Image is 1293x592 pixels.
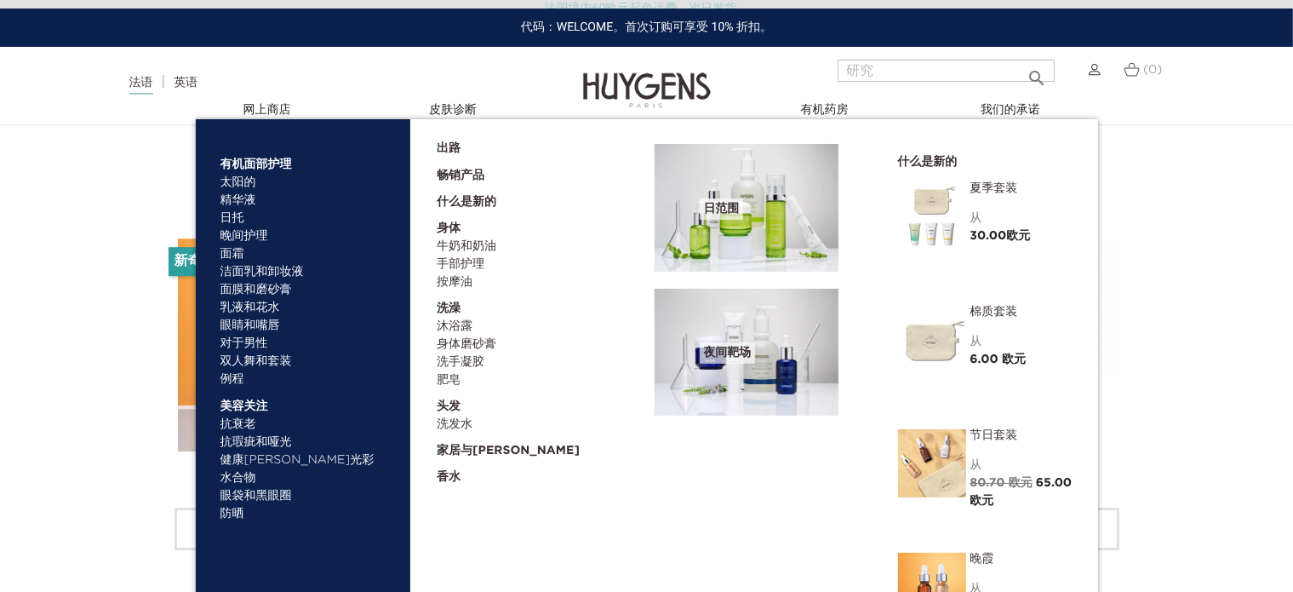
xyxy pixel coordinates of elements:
[521,20,772,34] font: 代码：WELCOME。首次订购可享受 10% 折扣。
[981,104,1040,116] font: 我们的承诺
[220,337,268,349] font: 对于男性
[220,227,383,245] a: 晚间护理
[220,355,292,367] font: 双人舞和套装
[437,320,472,332] font: 沐浴露
[220,230,268,242] font: 晚间护理
[437,336,643,353] a: 身体磨砂膏
[220,371,398,388] a: 例程
[437,389,643,416] a: 头发
[437,318,643,336] a: 沐浴露
[583,45,711,111] img: 惠更斯
[970,182,1018,194] font: 夏季套装
[437,185,643,211] a: 什么是新的
[437,338,496,350] font: 身体磨砂膏
[437,222,461,234] font: 身体
[220,192,398,210] a: 精华液
[1022,55,1053,78] button: 
[437,240,496,252] font: 牛奶和奶油
[437,374,461,386] font: 肥皂
[220,451,398,469] a: 健康[PERSON_NAME]光彩
[970,477,1033,489] font: 80.70 欧元
[437,471,461,483] font: 香水
[174,508,392,550] a: 发现
[437,276,472,288] font: 按摩油
[970,353,1027,365] font: 6.00 欧元
[220,194,256,206] font: 精华液
[162,76,166,89] font: |
[174,255,202,268] font: 新奇
[1143,64,1162,76] font: (0)
[220,469,398,487] a: 水合物
[437,158,627,185] a: 畅销产品
[220,335,398,353] a: 对于男性
[898,429,966,497] img: 节日套装
[970,336,982,348] font: 从
[220,174,398,192] a: 太阳的
[898,182,966,250] img: 夏季套装
[220,212,244,224] font: 日托
[129,77,153,89] font: 法语
[220,176,256,188] font: 太阳的
[970,182,1073,194] a: 夏季套装
[129,77,153,95] a: 法语
[437,418,472,430] font: 洗发水
[437,273,643,291] a: 按摩油
[437,196,496,208] font: 什么是新的
[368,101,538,119] a: 皮肤诊断
[220,487,398,505] a: 眼袋和黑眼圈
[970,477,1073,507] font: 65.00 欧元
[220,505,398,523] a: 防晒
[220,210,398,227] a: 日托
[1027,68,1048,89] font: 
[437,291,643,318] a: 洗澡
[220,266,304,278] font: 洁面乳和卸妆液
[220,284,292,296] font: 面膜和磨砂膏
[970,230,1031,242] font: 30.00欧元
[970,553,994,565] font: 晚霞
[925,101,1096,119] a: 我们的承诺
[220,454,375,466] font: 健康[PERSON_NAME]光彩
[220,508,244,520] font: 防晒
[178,239,391,451] img: 日落辉光——容光焕发的肤色
[220,248,244,260] font: 面霜
[970,212,982,224] font: 从
[220,436,292,448] font: 抗瑕疵和哑光
[437,353,643,371] a: 洗手凝胶
[437,131,627,158] a: 出路
[970,429,1018,441] font: 节日套装
[970,429,1073,441] a: 节日套装
[220,147,398,174] a: 有机面部护理
[243,104,291,116] font: 网上商店
[220,416,398,434] a: 抗衰老
[545,2,749,15] font: 法国境内60欧元起免运费。次日发货。
[220,158,292,170] font: 有机面部护理
[655,144,872,272] a: 日范围
[970,306,1018,318] font: 棉质套装
[220,418,256,430] font: 抗衰老
[220,490,292,502] font: 眼袋和黑眼圈
[220,299,398,317] a: 乳液和花水
[437,302,461,314] font: 洗澡
[898,306,966,374] img: 棉质套装
[220,388,398,416] a: 美容关注
[740,101,910,119] a: 有机药房
[437,211,643,238] a: 身体
[655,144,838,272] img: routine_jour_banner.jpg
[437,238,643,256] a: 牛奶和奶油
[220,245,398,263] a: 面霜
[220,373,244,385] font: 例程
[220,281,398,299] a: 面膜和磨砂膏
[655,289,872,417] a: 夜间靶场
[704,203,739,215] font: 日范围
[801,104,849,116] font: 有机药房
[437,445,580,457] font: 家居与[PERSON_NAME]
[220,319,280,331] font: 眼睛和嘴唇
[970,553,1073,565] a: 晚霞
[898,156,958,168] font: 什么是新的
[174,77,197,89] font: 英语
[220,434,398,451] a: 抗瑕疵和哑光
[429,104,477,116] font: 皮肤诊断
[437,434,643,460] a: 家居与[PERSON_NAME]
[970,306,1073,318] a: 棉质套装
[704,347,751,359] font: 夜间靶场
